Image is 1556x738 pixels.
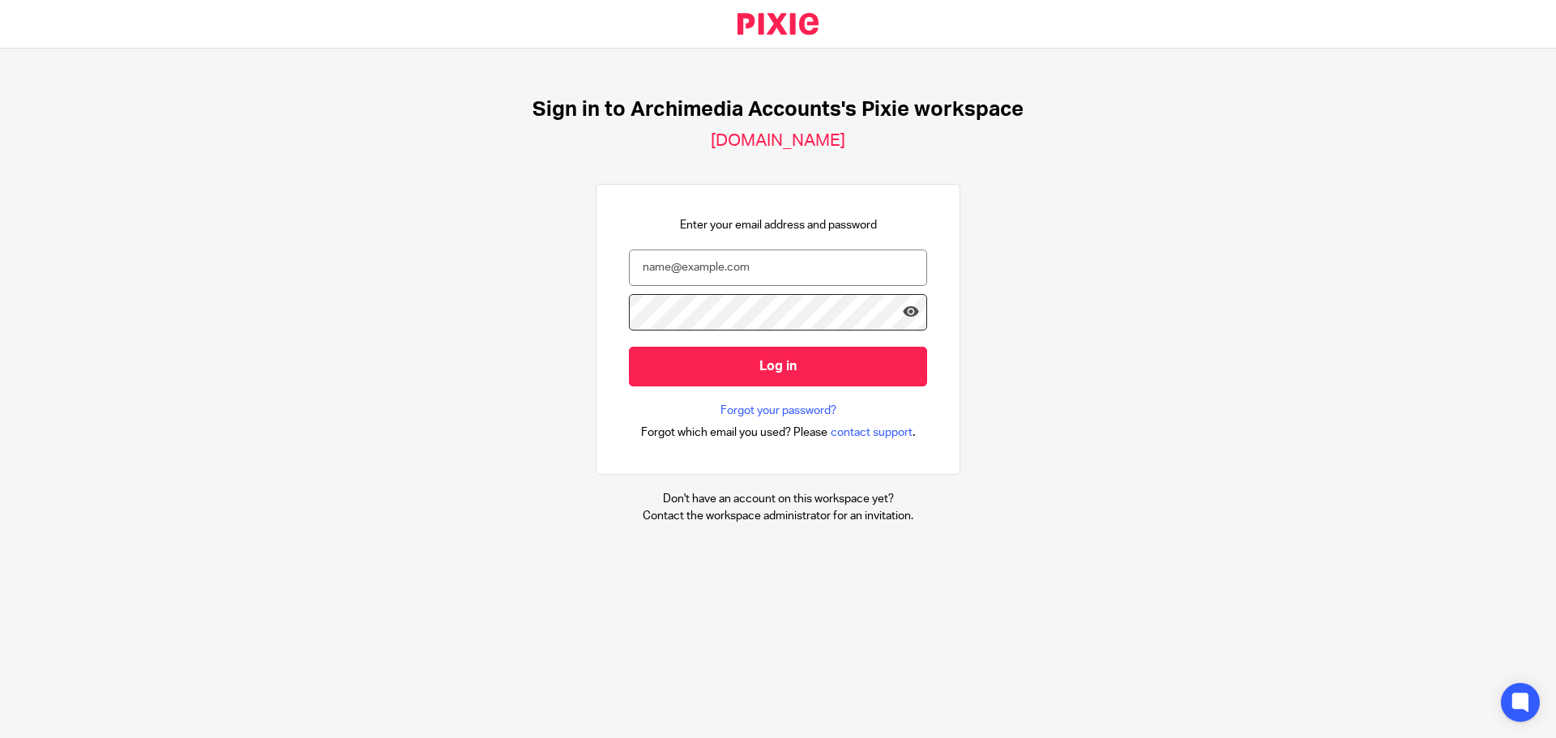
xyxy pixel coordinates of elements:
input: Log in [629,347,927,386]
span: contact support [831,424,913,441]
a: Forgot your password? [720,403,836,419]
h2: [DOMAIN_NAME] [711,130,845,151]
input: name@example.com [629,250,927,286]
div: . [641,423,916,442]
span: Forgot which email you used? Please [641,424,827,441]
p: Enter your email address and password [680,217,877,233]
p: Contact the workspace administrator for an invitation. [643,508,913,524]
p: Don't have an account on this workspace yet? [643,491,913,507]
h1: Sign in to Archimedia Accounts's Pixie workspace [532,97,1024,122]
